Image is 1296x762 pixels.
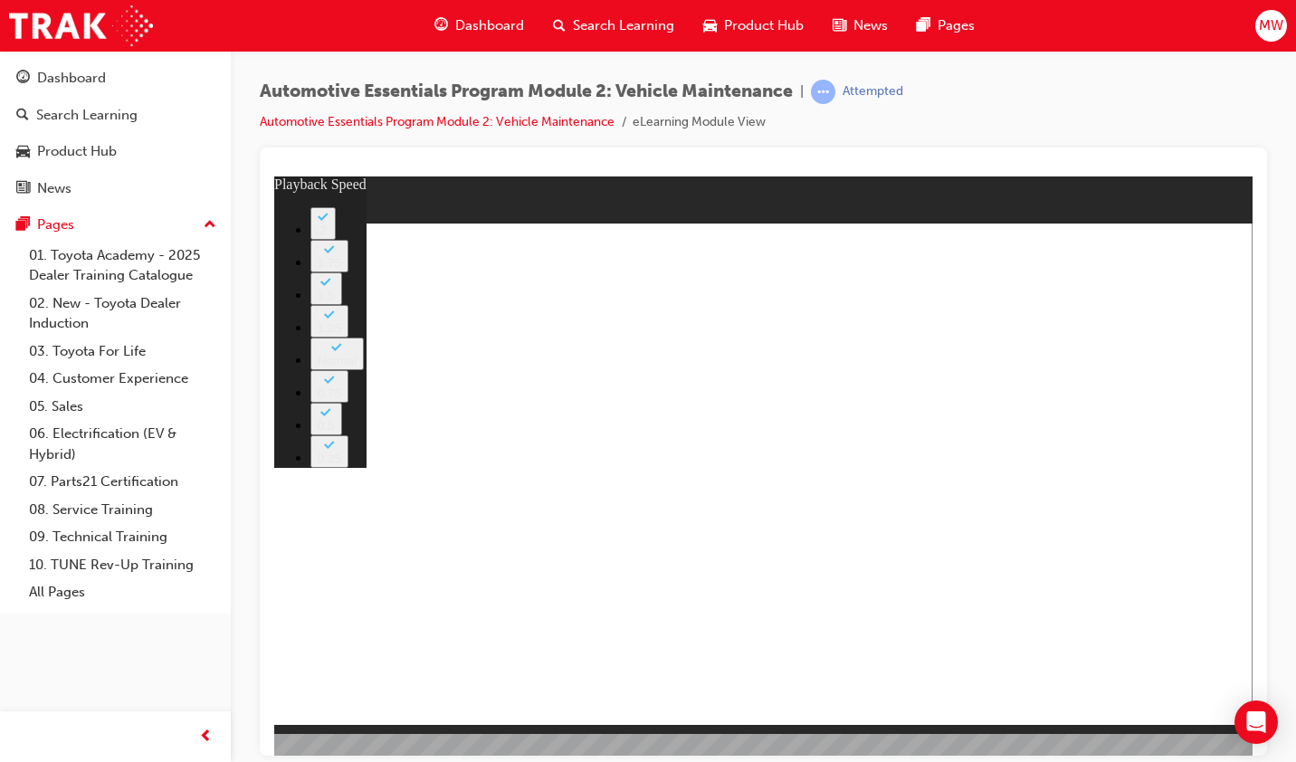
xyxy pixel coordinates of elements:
a: car-iconProduct Hub [689,7,818,44]
a: News [7,172,224,205]
button: Pages [7,208,224,242]
button: MW [1255,10,1287,42]
a: 05. Sales [22,393,224,421]
a: news-iconNews [818,7,902,44]
a: 10. TUNE Rev-Up Training [22,551,224,579]
a: 09. Technical Training [22,523,224,551]
span: search-icon [16,108,29,124]
a: guage-iconDashboard [420,7,538,44]
a: Search Learning [7,99,224,132]
div: Open Intercom Messenger [1234,700,1278,744]
span: Product Hub [724,15,804,36]
div: Pages [37,214,74,235]
span: news-icon [16,181,30,197]
span: pages-icon [16,217,30,233]
div: News [37,178,71,199]
span: Pages [938,15,975,36]
span: learningRecordVerb_ATTEMPT-icon [811,80,835,104]
span: Dashboard [455,15,524,36]
span: guage-icon [434,14,448,37]
a: Product Hub [7,135,224,168]
a: All Pages [22,578,224,606]
span: Search Learning [573,15,674,36]
a: 03. Toyota For Life [22,338,224,366]
a: 01. Toyota Academy - 2025 Dealer Training Catalogue [22,242,224,290]
a: search-iconSearch Learning [538,7,689,44]
span: car-icon [703,14,717,37]
div: Dashboard [37,68,106,89]
span: search-icon [553,14,566,37]
span: MW [1259,15,1283,36]
img: Trak [9,5,153,46]
span: news-icon [833,14,846,37]
div: Attempted [843,83,903,100]
span: guage-icon [16,71,30,87]
a: 02. New - Toyota Dealer Induction [22,290,224,338]
a: 07. Parts21 Certification [22,468,224,496]
span: Automotive Essentials Program Module 2: Vehicle Maintenance [260,81,793,102]
div: Search Learning [36,105,138,126]
a: pages-iconPages [902,7,989,44]
a: Dashboard [7,62,224,95]
span: car-icon [16,144,30,160]
a: Automotive Essentials Program Module 2: Vehicle Maintenance [260,114,615,129]
a: 08. Service Training [22,496,224,524]
button: DashboardSearch LearningProduct HubNews [7,58,224,208]
span: | [800,81,804,102]
a: 06. Electrification (EV & Hybrid) [22,420,224,468]
span: up-icon [204,214,216,237]
span: prev-icon [199,726,213,748]
div: Product Hub [37,141,117,162]
a: 04. Customer Experience [22,365,224,393]
span: News [853,15,888,36]
span: pages-icon [917,14,930,37]
li: eLearning Module View [633,112,766,133]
